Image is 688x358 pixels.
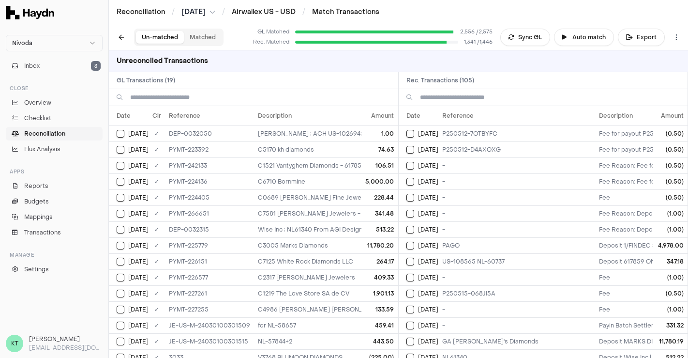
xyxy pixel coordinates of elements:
button: Select reconciliation transaction 47399 [406,226,414,233]
button: [DATE] [181,7,215,17]
button: Select GL transaction 8196171 [117,194,124,202]
button: Select reconciliation transaction 47596 [406,322,414,329]
td: 1,901.13 [362,285,398,301]
td: PYMT-224405 [165,189,254,205]
button: Select reconciliation transaction 47460 [406,274,414,281]
a: Transactions [6,226,103,239]
span: Checklist [24,114,51,123]
th: Clr [149,106,165,125]
td: 443.50 [362,333,398,349]
button: Select GL transaction 8195835 [117,322,124,329]
td: 264.17 [362,253,398,269]
td: PYMT-266651 [165,205,254,221]
div: Close [6,80,103,96]
th: Amount [653,106,688,125]
td: US-108565 NL-60737 [438,253,595,269]
th: Date [399,106,438,125]
td: ✓ [149,189,165,205]
td: ✓ [149,269,165,285]
td: - [438,269,595,285]
span: [DATE] [128,290,149,297]
button: Matched [184,31,222,44]
td: PYMT-225779 [165,237,254,253]
button: Select reconciliation transaction 47227 [406,146,414,154]
td: (1.00) [653,221,688,237]
a: Reports [6,179,103,193]
span: [DATE] [128,194,149,202]
td: PAGO [438,237,595,253]
td: 74.63 [362,141,398,157]
span: [DATE] [418,210,438,218]
td: GA Mark's Diamonds [438,333,595,349]
a: Overview [6,96,103,109]
span: [DATE] [418,290,438,297]
span: Budgets [24,197,49,206]
span: [DATE] [418,146,438,154]
div: Apps [6,164,103,179]
td: 11,780.19 [653,333,688,349]
td: 1.00 [362,125,398,141]
span: [DATE] [418,338,438,345]
th: Reference [438,106,595,125]
a: Reconciliation [117,7,165,17]
td: (0.50) [653,189,688,205]
th: Date [109,106,149,125]
button: Select GL transaction 8195468 [117,130,124,138]
span: Nivoda [12,39,32,47]
span: [DATE] [418,162,438,170]
td: (0.50) [653,157,688,173]
td: (1.00) [653,269,688,285]
span: [DATE] [418,274,438,281]
td: PYMT-224136 [165,173,254,189]
td: P250512-7OTBYFC [438,125,595,141]
td: ✓ [149,237,165,253]
th: Reference [165,106,254,125]
button: Nivoda [6,35,103,51]
button: Select GL transaction 8195841 [117,338,124,345]
span: GL Matched [251,28,289,36]
button: Select reconciliation transaction 47430 [406,290,414,297]
span: Reports [24,182,48,190]
td: ✓ [149,221,165,237]
a: Match Transactions [312,7,379,17]
span: [DATE] [418,322,438,329]
img: Haydn Logo [6,6,54,19]
a: Reconciliation [6,127,103,140]
td: ✓ [149,301,165,317]
td: (1.00) [653,301,688,317]
span: Inbox [24,62,40,70]
span: [DATE] [418,194,438,202]
td: ✓ [149,173,165,189]
a: Flux Analysis [6,142,103,156]
nav: breadcrumb [117,7,379,17]
td: 331.32 [653,317,688,333]
a: Mappings [6,210,103,224]
td: P250515-068JI5A [438,285,595,301]
button: Select reconciliation transaction 47238 [406,130,414,138]
td: PYMT-226151 [165,253,254,269]
td: - [438,317,595,333]
span: / [170,7,177,16]
td: ✓ [149,253,165,269]
button: Select reconciliation transaction 47474 [406,306,414,313]
button: Select GL transaction 8197711 [117,210,124,218]
span: [DATE] [128,146,149,154]
h3: Unreconciled Transactions [109,50,216,72]
button: Select GL transaction 8196287 [117,290,124,297]
button: Select reconciliation transaction 47495 [406,242,414,249]
td: 133.59 [362,301,398,317]
button: Un-matched [136,31,184,44]
td: PYMT-242133 [165,157,254,173]
td: JE-US-M-24030100301515 [165,333,254,349]
td: (0.50) [653,141,688,157]
button: Select reconciliation transaction 47371 [406,194,414,202]
td: ✓ [149,157,165,173]
div: Rec. Matched [251,38,289,47]
button: Select reconciliation transaction 47637 [406,338,414,345]
th: Amount [362,106,398,125]
td: DEP-0032050 [165,125,254,141]
span: [DATE] [418,226,438,233]
button: Auto match [554,29,614,46]
td: PYMT-227261 [165,285,254,301]
span: Settings [24,265,49,274]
